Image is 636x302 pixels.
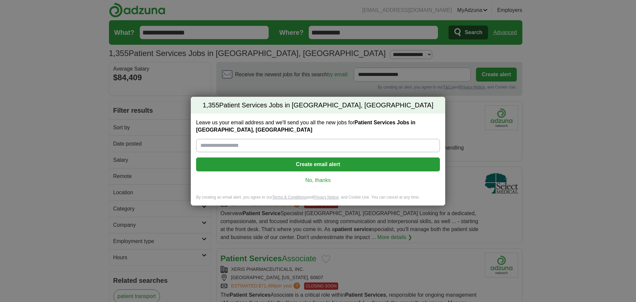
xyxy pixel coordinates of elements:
button: Create email alert [196,157,440,171]
h2: Patient Services Jobs in [GEOGRAPHIC_DATA], [GEOGRAPHIC_DATA] [191,97,445,114]
a: No, thanks [201,177,435,184]
span: 1,355 [203,101,219,110]
div: By creating an email alert, you agree to our and , and Cookie Use. You can cancel at any time. [191,195,445,206]
a: Privacy Notice [313,195,339,200]
a: Terms & Conditions [272,195,306,200]
label: Leave us your email address and we'll send you all the new jobs for [196,119,440,134]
